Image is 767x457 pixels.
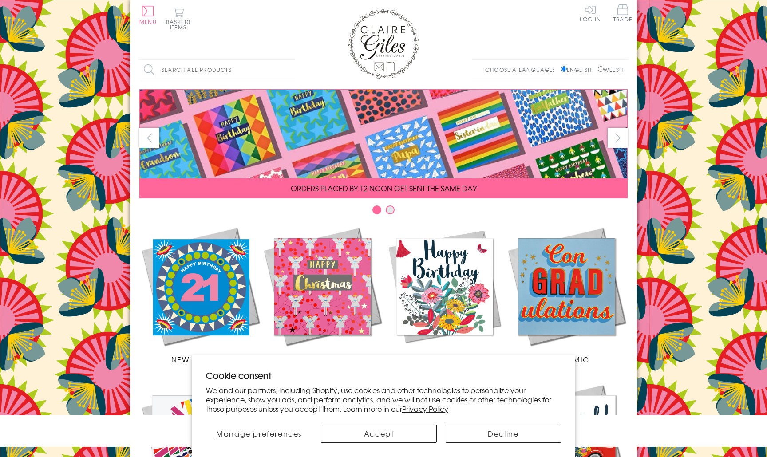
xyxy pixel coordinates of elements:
p: Choose a language: [485,66,559,74]
h2: Cookie consent [206,369,561,382]
span: Manage preferences [216,428,302,439]
a: Log In [580,4,601,22]
a: Christmas [261,225,383,365]
input: Search [286,60,295,80]
button: Basket0 items [166,7,190,30]
button: Menu [139,6,157,24]
button: Manage preferences [206,425,312,443]
input: Welsh [598,66,604,72]
button: Accept [321,425,436,443]
button: prev [139,128,159,148]
span: Christmas [300,354,345,365]
span: New Releases [171,354,229,365]
span: ORDERS PLACED BY 12 NOON GET SENT THE SAME DAY [291,183,477,193]
span: 0 items [170,18,190,31]
a: Academic [506,225,628,365]
a: Privacy Policy [402,403,448,414]
button: next [608,128,628,148]
p: We and our partners, including Shopify, use cookies and other technologies to personalize your ex... [206,386,561,413]
label: Welsh [598,66,623,74]
span: Academic [544,354,589,365]
div: Carousel Pagination [139,205,628,219]
input: Search all products [139,60,295,80]
span: Trade [613,4,632,22]
button: Decline [446,425,561,443]
a: Birthdays [383,225,506,365]
a: Trade [613,4,632,24]
input: English [561,66,567,72]
span: Menu [139,18,157,26]
label: English [561,66,596,74]
button: Carousel Page 1 (Current Slide) [372,205,381,214]
a: New Releases [139,225,261,365]
img: Claire Giles Greetings Cards [348,9,419,79]
span: Birthdays [423,354,466,365]
button: Carousel Page 2 [386,205,395,214]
